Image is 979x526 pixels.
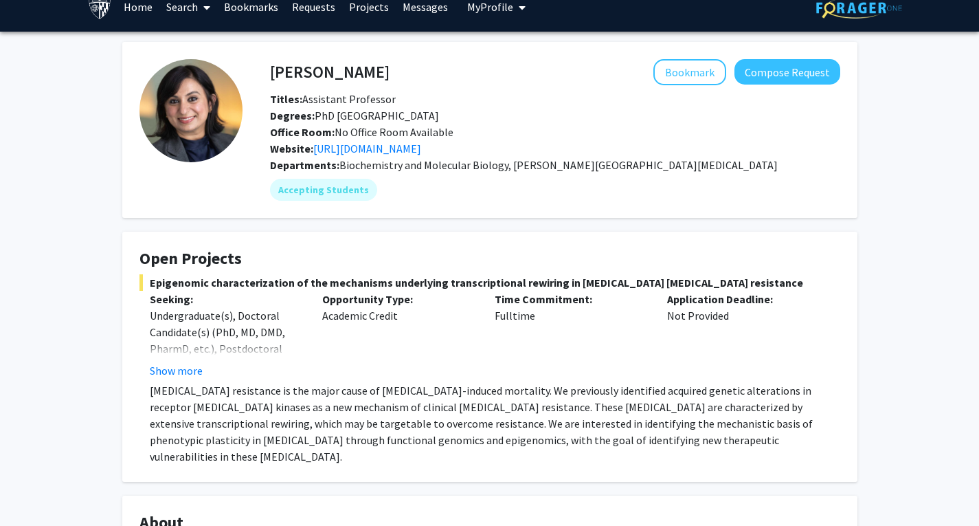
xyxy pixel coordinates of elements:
button: Show more [150,362,203,379]
b: Office Room: [270,125,335,139]
span: Assistant Professor [270,92,396,106]
div: Undergraduate(s), Doctoral Candidate(s) (PhD, MD, DMD, PharmD, etc.), Postdoctoral Researcher(s) ... [150,307,302,406]
b: Departments: [270,158,339,172]
span: Epigenomic characterization of the mechanisms underlying transcriptional rewiring in [MEDICAL_DAT... [139,274,840,291]
button: Add Utthara Nayar to Bookmarks [653,59,726,85]
a: Opens in a new tab [313,142,421,155]
b: Website: [270,142,313,155]
div: Not Provided [657,291,829,379]
mat-chip: Accepting Students [270,179,377,201]
b: Degrees: [270,109,315,122]
span: PhD [GEOGRAPHIC_DATA] [270,109,439,122]
span: Biochemistry and Molecular Biology, [PERSON_NAME][GEOGRAPHIC_DATA][MEDICAL_DATA] [339,158,778,172]
p: Seeking: [150,291,302,307]
div: Academic Credit [312,291,484,379]
div: Fulltime [484,291,657,379]
h4: [PERSON_NAME] [270,59,390,85]
p: [MEDICAL_DATA] resistance is the major cause of [MEDICAL_DATA]-induced mortality. We previously i... [150,382,840,465]
h4: Open Projects [139,249,840,269]
b: Titles: [270,92,302,106]
p: Opportunity Type: [322,291,474,307]
img: Profile Picture [139,59,243,162]
button: Compose Request to Utthara Nayar [734,59,840,85]
p: Application Deadline: [667,291,819,307]
iframe: Chat [10,464,58,516]
p: Time Commitment: [495,291,646,307]
span: No Office Room Available [270,125,453,139]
